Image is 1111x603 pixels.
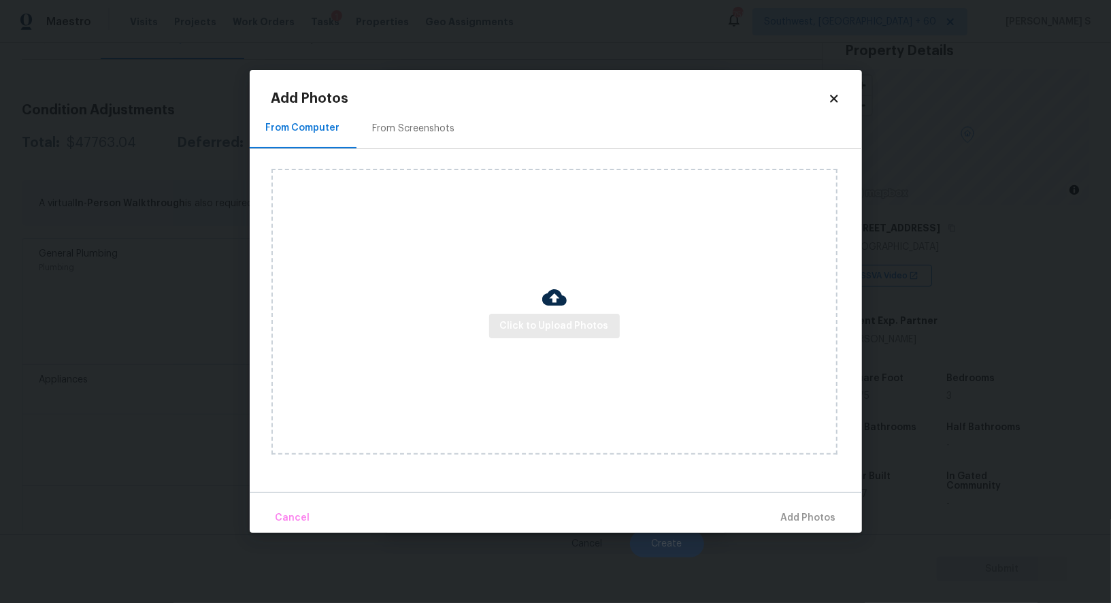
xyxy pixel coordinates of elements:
img: Cloud Upload Icon [542,285,567,310]
button: Cancel [270,504,316,533]
h2: Add Photos [271,92,828,105]
div: From Screenshots [373,122,455,135]
button: Click to Upload Photos [489,314,620,339]
span: Cancel [276,510,310,527]
div: From Computer [266,121,340,135]
span: Click to Upload Photos [500,318,609,335]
